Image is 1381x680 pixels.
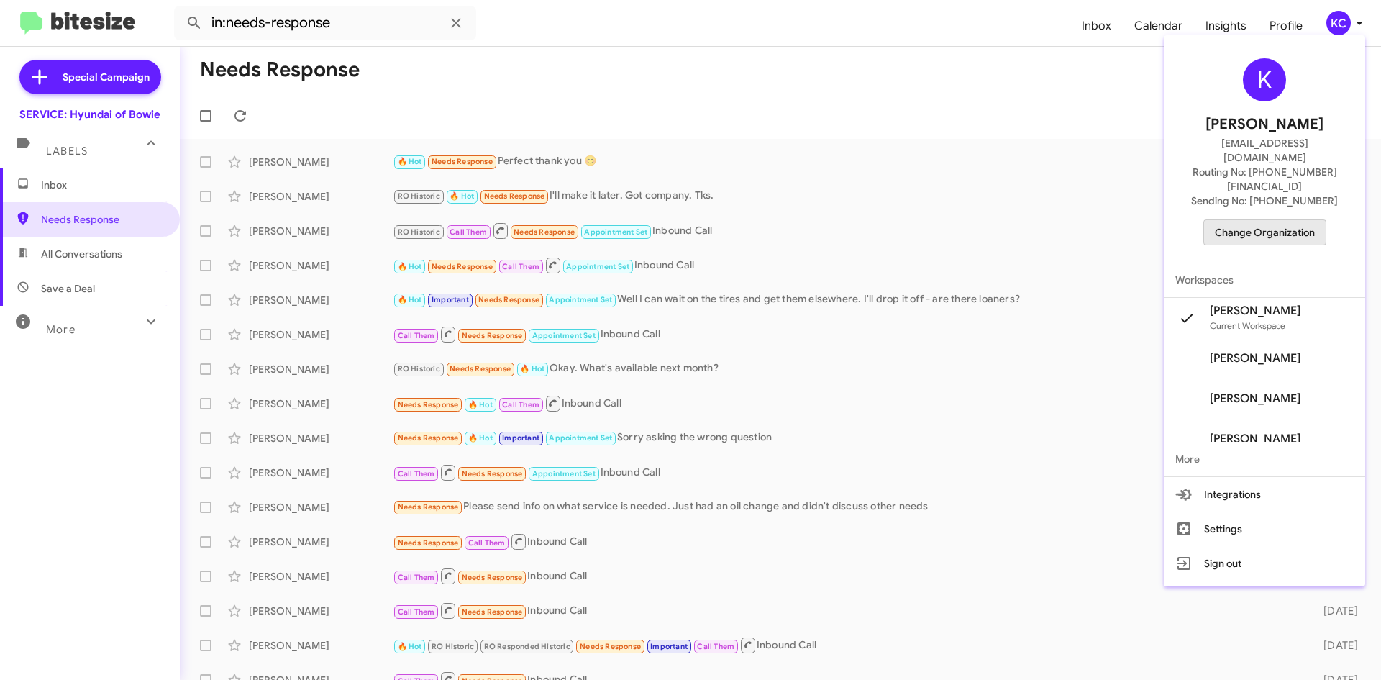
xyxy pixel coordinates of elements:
[1164,512,1365,546] button: Settings
[1181,165,1348,194] span: Routing No: [PHONE_NUMBER][FINANCIAL_ID]
[1243,58,1286,101] div: K
[1164,442,1365,476] span: More
[1215,220,1315,245] span: Change Organization
[1191,194,1338,208] span: Sending No: [PHONE_NUMBER]
[1164,263,1365,297] span: Workspaces
[1164,546,1365,581] button: Sign out
[1210,432,1300,446] span: [PERSON_NAME]
[1210,351,1300,366] span: [PERSON_NAME]
[1164,477,1365,512] button: Integrations
[1203,219,1326,245] button: Change Organization
[1181,136,1348,165] span: [EMAIL_ADDRESS][DOMAIN_NAME]
[1210,304,1300,318] span: [PERSON_NAME]
[1205,113,1323,136] span: [PERSON_NAME]
[1210,391,1300,406] span: [PERSON_NAME]
[1210,320,1285,331] span: Current Workspace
